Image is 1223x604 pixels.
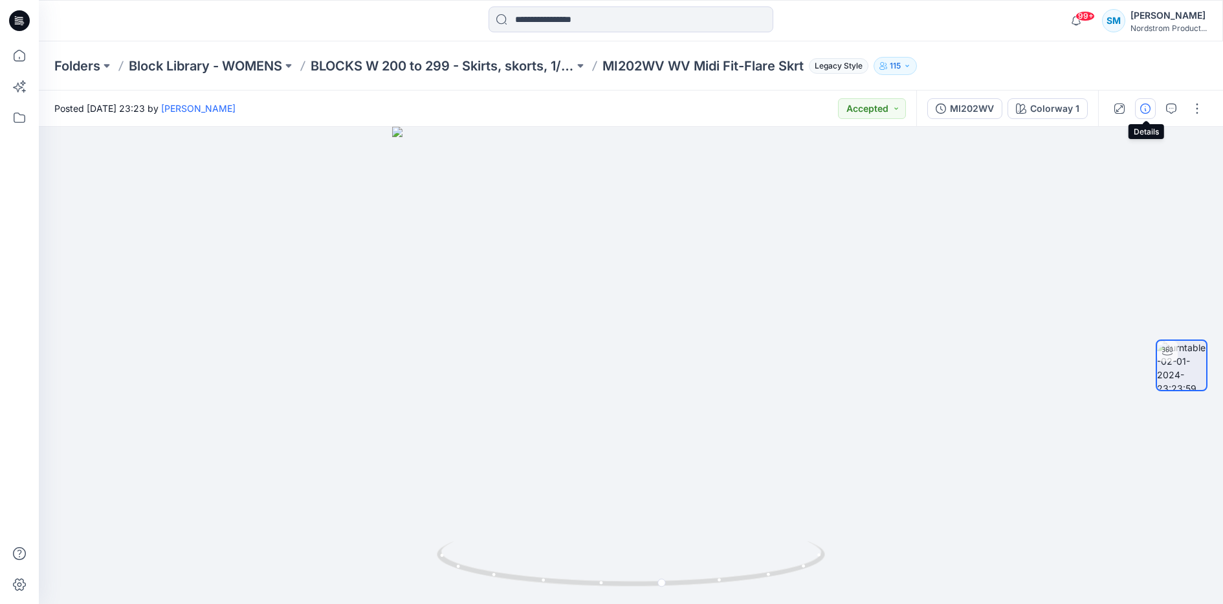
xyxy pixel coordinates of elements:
button: Legacy Style [804,57,868,75]
span: Posted [DATE] 23:23 by [54,102,236,115]
img: turntable-02-01-2024-23:23:59 [1157,341,1206,390]
a: BLOCKS W 200 to 299 - Skirts, skorts, 1/2 Slip, Full Slip [311,57,574,75]
span: 99+ [1075,11,1095,21]
a: [PERSON_NAME] [161,103,236,114]
div: [PERSON_NAME] [1130,8,1207,23]
div: MI202WV [950,102,994,116]
span: Legacy Style [809,58,868,74]
div: Nordstrom Product... [1130,23,1207,33]
button: 115 [874,57,917,75]
button: Colorway 1 [1008,98,1088,119]
p: 115 [890,59,901,73]
a: Block Library - WOMENS [129,57,282,75]
a: Folders [54,57,100,75]
div: Colorway 1 [1030,102,1079,116]
p: MI202WV WV Midi Fit-Flare Skrt [602,57,804,75]
div: SM [1102,9,1125,32]
button: MI202WV [927,98,1002,119]
button: Details [1135,98,1156,119]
